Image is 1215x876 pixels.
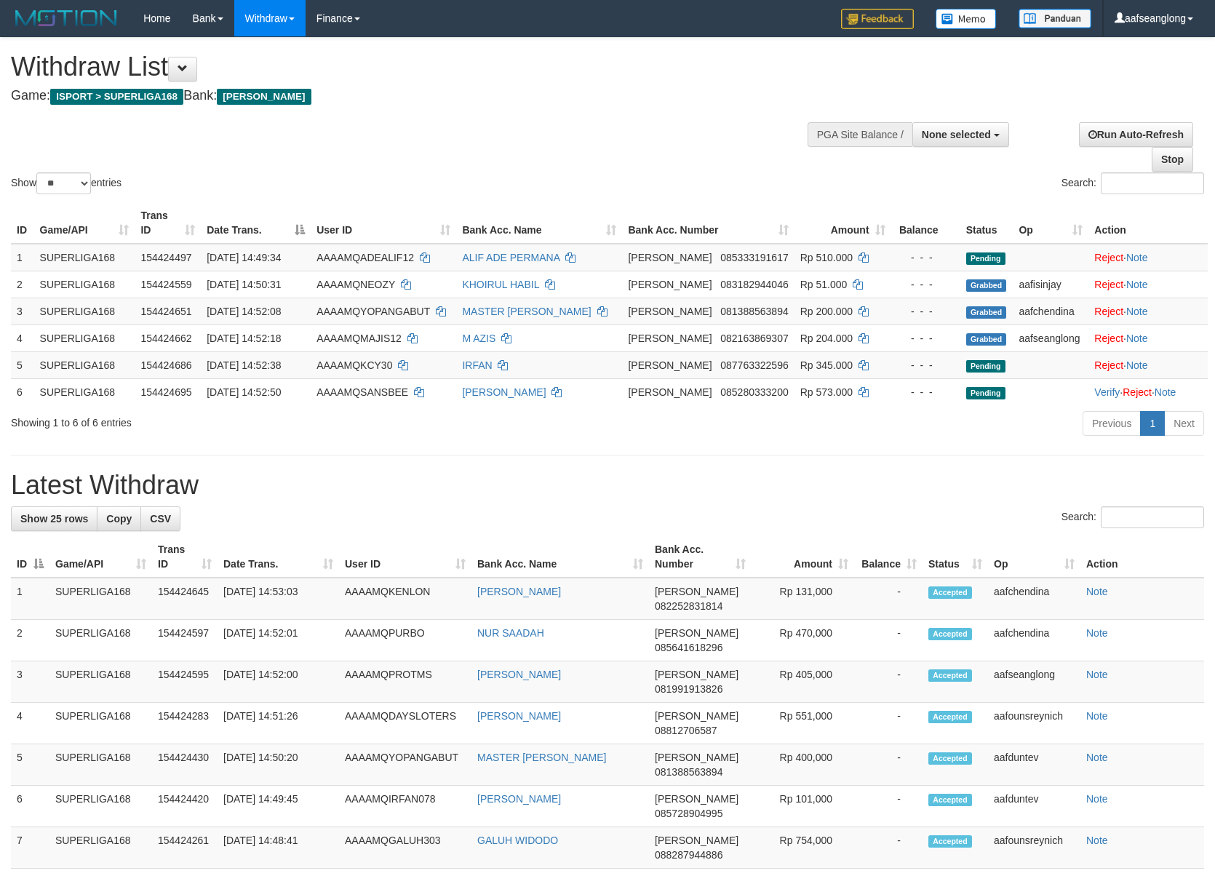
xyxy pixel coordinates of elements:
[800,306,853,317] span: Rp 200.000
[152,786,218,827] td: 154424420
[152,827,218,869] td: 154424261
[897,358,955,373] div: - - -
[628,359,712,371] span: [PERSON_NAME]
[897,385,955,399] div: - - -
[655,835,738,846] span: [PERSON_NAME]
[34,244,135,271] td: SUPERLIGA168
[11,7,121,29] img: MOTION_logo.png
[471,536,649,578] th: Bank Acc. Name: activate to sort column ascending
[1101,172,1204,194] input: Search:
[34,351,135,378] td: SUPERLIGA168
[11,786,49,827] td: 6
[628,333,712,344] span: [PERSON_NAME]
[649,536,752,578] th: Bank Acc. Number: activate to sort column ascending
[720,279,788,290] span: Copy 083182944046 to clipboard
[928,711,972,723] span: Accepted
[1013,298,1088,324] td: aafchendina
[1086,752,1108,763] a: Note
[966,279,1007,292] span: Grabbed
[49,578,152,620] td: SUPERLIGA168
[49,661,152,703] td: SUPERLIGA168
[936,9,997,29] img: Button%20Memo.svg
[207,252,281,263] span: [DATE] 14:49:34
[218,620,339,661] td: [DATE] 14:52:01
[1019,9,1091,28] img: panduan.png
[218,661,339,703] td: [DATE] 14:52:00
[140,506,180,531] a: CSV
[50,89,183,105] span: ISPORT > SUPERLIGA168
[752,786,854,827] td: Rp 101,000
[854,703,923,744] td: -
[628,386,712,398] span: [PERSON_NAME]
[1126,252,1148,263] a: Note
[11,578,49,620] td: 1
[207,386,281,398] span: [DATE] 14:52:50
[1088,202,1208,244] th: Action
[49,703,152,744] td: SUPERLIGA168
[1088,378,1208,405] td: · ·
[1094,252,1123,263] a: Reject
[988,536,1080,578] th: Op: activate to sort column ascending
[11,378,34,405] td: 6
[960,202,1013,244] th: Status
[928,586,972,599] span: Accepted
[794,202,891,244] th: Amount: activate to sort column ascending
[854,578,923,620] td: -
[477,710,561,722] a: [PERSON_NAME]
[897,277,955,292] div: - - -
[1083,411,1141,436] a: Previous
[655,669,738,680] span: [PERSON_NAME]
[217,89,311,105] span: [PERSON_NAME]
[49,620,152,661] td: SUPERLIGA168
[316,306,430,317] span: AAAAMQYOPANGABUT
[655,849,722,861] span: Copy 088287944886 to clipboard
[1126,306,1148,317] a: Note
[34,271,135,298] td: SUPERLIGA168
[752,536,854,578] th: Amount: activate to sort column ascending
[140,252,191,263] span: 154424497
[1080,536,1204,578] th: Action
[1079,122,1193,147] a: Run Auto-Refresh
[1088,298,1208,324] td: ·
[316,252,414,263] span: AAAAMQADEALIF12
[11,172,121,194] label: Show entries
[628,306,712,317] span: [PERSON_NAME]
[477,627,544,639] a: NUR SAADAH
[854,661,923,703] td: -
[140,359,191,371] span: 154424686
[988,786,1080,827] td: aafduntev
[339,620,471,661] td: AAAAMQPURBO
[655,793,738,805] span: [PERSON_NAME]
[655,642,722,653] span: Copy 085641618296 to clipboard
[140,306,191,317] span: 154424651
[477,793,561,805] a: [PERSON_NAME]
[11,744,49,786] td: 5
[218,578,339,620] td: [DATE] 14:53:03
[966,387,1005,399] span: Pending
[339,827,471,869] td: AAAAMQGALUH303
[1013,324,1088,351] td: aafseanglong
[891,202,960,244] th: Balance
[854,620,923,661] td: -
[923,536,988,578] th: Status: activate to sort column ascending
[897,331,955,346] div: - - -
[462,306,591,317] a: MASTER [PERSON_NAME]
[988,661,1080,703] td: aafseanglong
[201,202,311,244] th: Date Trans.: activate to sort column descending
[462,252,559,263] a: ALIF ADE PERMANA
[622,202,794,244] th: Bank Acc. Number: activate to sort column ascending
[720,333,788,344] span: Copy 082163869307 to clipboard
[1061,172,1204,194] label: Search:
[1126,279,1148,290] a: Note
[800,252,853,263] span: Rp 510.000
[854,827,923,869] td: -
[34,378,135,405] td: SUPERLIGA168
[1086,627,1108,639] a: Note
[928,669,972,682] span: Accepted
[720,359,788,371] span: Copy 087763322596 to clipboard
[655,683,722,695] span: Copy 081991913826 to clipboard
[339,703,471,744] td: AAAAMQDAYSLOTERS
[1088,244,1208,271] td: ·
[1013,202,1088,244] th: Op: activate to sort column ascending
[1164,411,1204,436] a: Next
